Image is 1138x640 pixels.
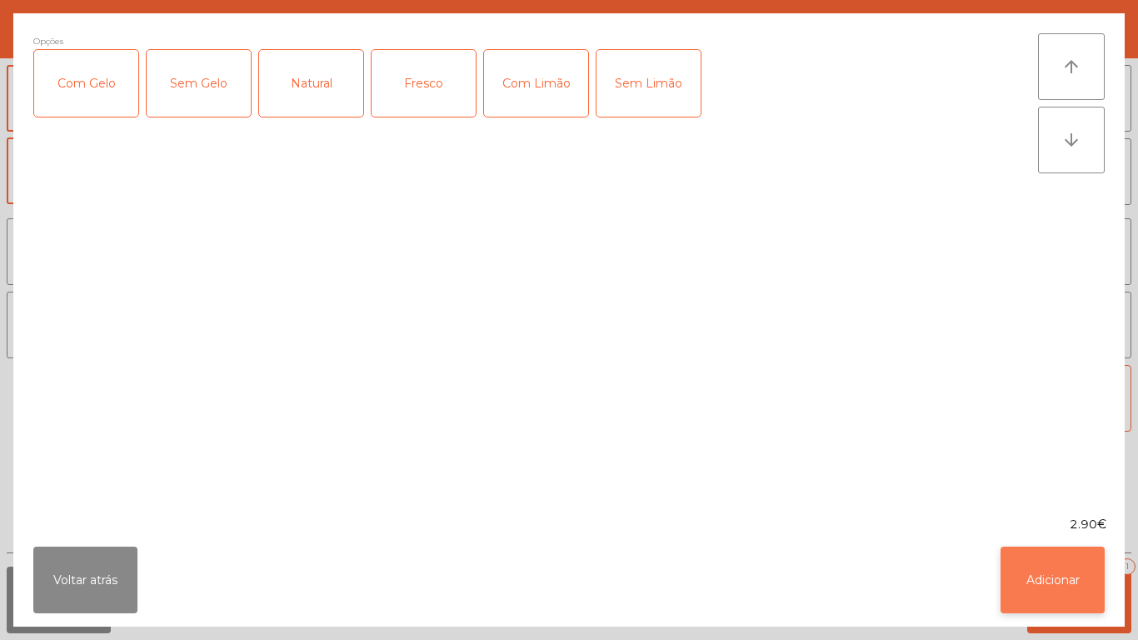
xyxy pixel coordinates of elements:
div: Natural [259,50,363,117]
div: Com Limão [484,50,588,117]
div: 2.90€ [13,516,1125,533]
span: Opções [33,33,63,49]
button: arrow_upward [1038,33,1105,100]
div: Com Gelo [34,50,138,117]
div: Sem Limão [596,50,701,117]
i: arrow_downward [1061,130,1081,150]
div: Sem Gelo [147,50,251,117]
button: arrow_downward [1038,107,1105,173]
button: Adicionar [1001,547,1105,613]
i: arrow_upward [1061,57,1081,77]
button: Voltar atrás [33,547,137,613]
div: Fresco [372,50,476,117]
